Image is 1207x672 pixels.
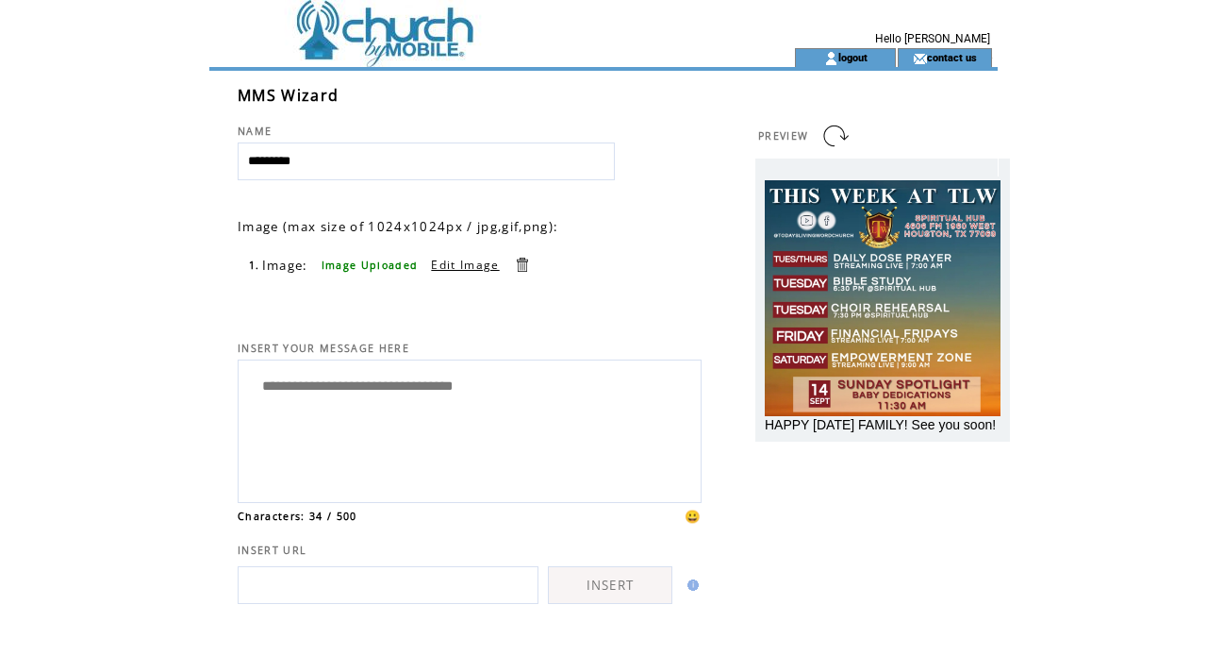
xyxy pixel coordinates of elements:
span: HAPPY [DATE] FAMILY! See you soon! [765,417,996,432]
a: Edit Image [431,257,499,273]
span: NAME [238,125,272,138]
span: INSERT URL [238,544,306,557]
span: Image Uploaded [322,259,419,272]
span: MMS Wizard [238,85,339,106]
a: INSERT [548,566,672,604]
span: INSERT YOUR MESSAGE HERE [238,342,409,355]
a: contact us [927,51,977,63]
span: 1. [249,259,260,272]
img: account_icon.gif [824,51,838,66]
span: 😀 [685,508,702,525]
img: help.gif [682,580,699,591]
span: Image: [262,257,308,274]
span: Hello [PERSON_NAME] [875,32,990,45]
span: Image (max size of 1024x1024px / jpg,gif,png): [238,218,558,235]
span: PREVIEW [758,129,808,143]
a: logout [838,51,868,63]
span: Characters: 34 / 500 [238,510,357,523]
img: contact_us_icon.gif [913,51,927,66]
a: Delete this item [513,256,531,274]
